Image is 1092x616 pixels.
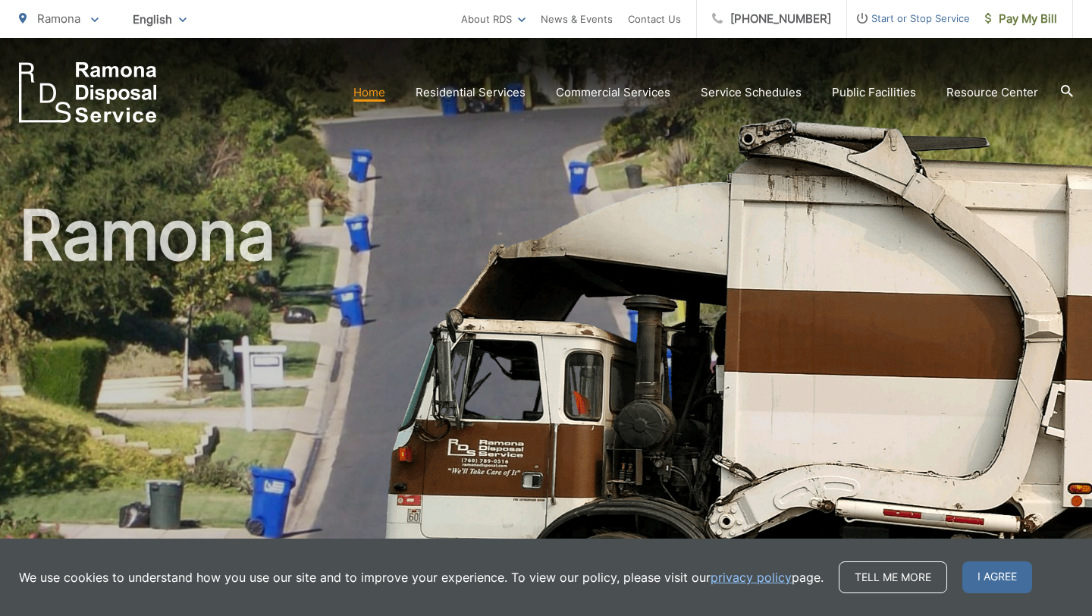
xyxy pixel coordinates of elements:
span: Ramona [37,11,80,26]
span: Pay My Bill [985,10,1057,28]
a: Residential Services [416,83,526,102]
a: Home [353,83,385,102]
p: We use cookies to understand how you use our site and to improve your experience. To view our pol... [19,568,824,586]
a: privacy policy [711,568,792,586]
a: EDCD logo. Return to the homepage. [19,62,157,123]
a: Service Schedules [701,83,802,102]
a: About RDS [461,10,526,28]
a: Contact Us [628,10,681,28]
a: Public Facilities [832,83,916,102]
a: Tell me more [839,561,947,593]
a: Resource Center [946,83,1038,102]
span: English [121,6,198,33]
span: I agree [962,561,1032,593]
a: Commercial Services [556,83,670,102]
a: News & Events [541,10,613,28]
